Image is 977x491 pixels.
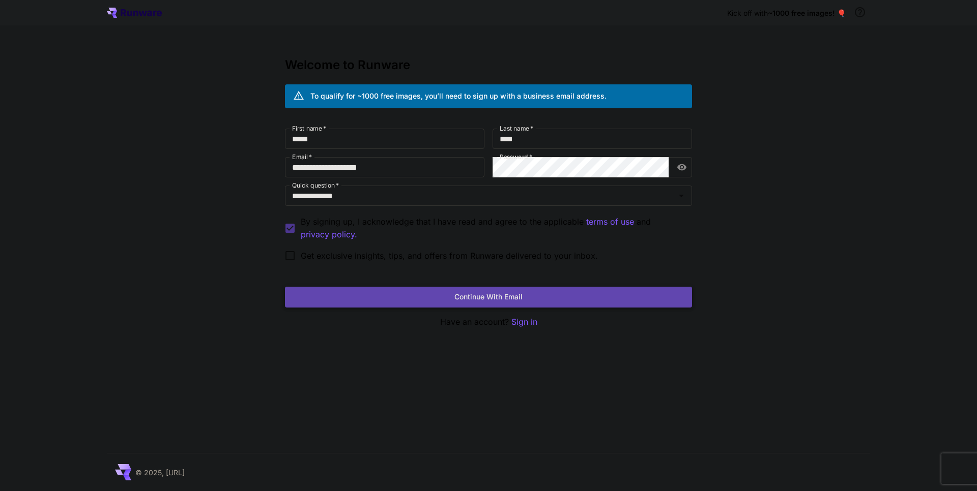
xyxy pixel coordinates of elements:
[301,216,684,241] p: By signing up, I acknowledge that I have read and agree to the applicable and
[301,228,357,241] button: By signing up, I acknowledge that I have read and agree to the applicable terms of use and
[285,316,692,328] p: Have an account?
[674,189,688,203] button: Open
[301,250,598,262] span: Get exclusive insights, tips, and offers from Runware delivered to your inbox.
[285,58,692,72] h3: Welcome to Runware
[673,158,691,176] button: toggle password visibility
[292,152,312,161] label: Email
[511,316,537,328] button: Sign in
[310,90,607,101] div: To qualify for ~1000 free images, you’ll need to sign up with a business email address.
[586,216,634,228] p: terms of use
[727,9,768,17] span: Kick off with
[768,9,846,17] span: ~1000 free images! 🎈
[850,2,870,22] button: In order to qualify for free credit, you need to sign up with a business email address and click ...
[586,216,634,228] button: By signing up, I acknowledge that I have read and agree to the applicable and privacy policy.
[285,287,692,308] button: Continue with email
[292,124,326,133] label: First name
[301,228,357,241] p: privacy policy.
[135,467,185,478] p: © 2025, [URL]
[500,124,533,133] label: Last name
[500,152,532,161] label: Password
[292,181,339,190] label: Quick question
